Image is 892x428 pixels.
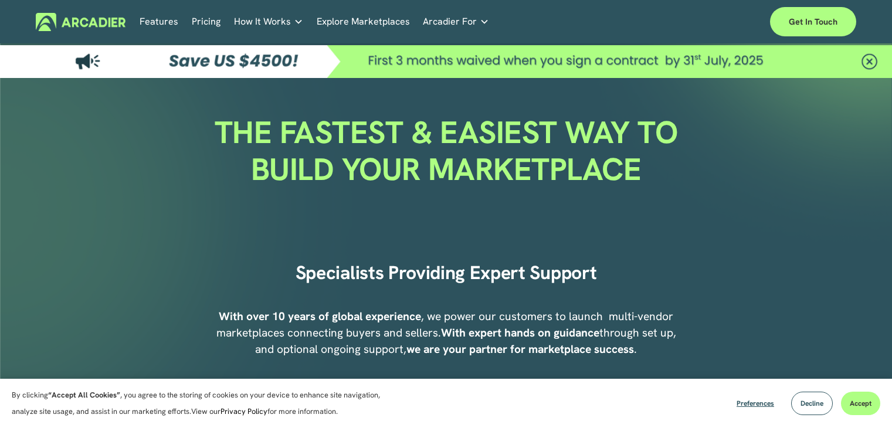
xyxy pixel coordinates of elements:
a: Features [140,13,178,31]
a: Pricing [192,13,221,31]
span: THE FASTEST & EASIEST WAY TO BUILD YOUR MARKETPLACE [215,112,686,189]
h2: Specialists Providing Expert Support [243,261,649,285]
p: , we power our customers to launch multi-vendor marketplaces connecting buyers and sellers. throu... [208,308,683,358]
button: Decline [791,392,833,415]
strong: With expert hands on guidance [441,325,599,340]
p: By clicking , you agree to the storing of cookies on your device to enhance site navigation, anal... [12,387,393,420]
a: folder dropdown [423,13,489,31]
span: Decline [801,399,823,408]
strong: With over 10 years of global experience [219,309,421,324]
button: Preferences [728,392,783,415]
span: Preferences [737,399,774,408]
img: Arcadier [36,13,126,31]
a: folder dropdown [234,13,303,31]
a: Explore Marketplaces [317,13,410,31]
a: Privacy Policy [221,406,267,416]
span: How It Works [234,13,291,30]
iframe: Chat Widget [833,372,892,428]
a: Get in touch [770,7,856,36]
strong: “Accept All Cookies” [48,390,120,400]
span: Arcadier For [423,13,477,30]
strong: we are your partner for marketplace success [406,342,634,356]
